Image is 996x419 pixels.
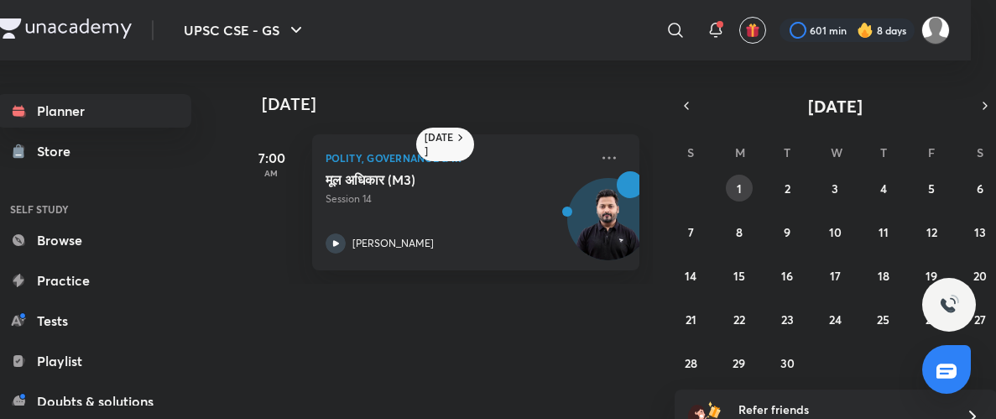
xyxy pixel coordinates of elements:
img: avatar [745,23,760,38]
abbr: September 28, 2025 [685,355,697,371]
abbr: September 9, 2025 [784,224,790,240]
abbr: Wednesday [831,144,842,160]
abbr: Sunday [687,144,694,160]
button: September 3, 2025 [821,175,848,202]
abbr: Friday [928,144,935,160]
abbr: September 20, 2025 [973,268,987,284]
abbr: September 29, 2025 [733,355,745,371]
button: September 27, 2025 [967,306,993,333]
abbr: September 11, 2025 [879,224,889,240]
abbr: September 8, 2025 [736,224,743,240]
button: September 10, 2025 [821,218,848,245]
p: Polity, Governance & IR [326,148,589,168]
button: September 28, 2025 [677,349,704,376]
abbr: September 19, 2025 [926,268,937,284]
abbr: September 21, 2025 [686,312,696,327]
button: September 1, 2025 [726,175,753,202]
button: avatar [739,17,766,44]
abbr: September 26, 2025 [926,312,938,327]
button: September 19, 2025 [918,262,945,289]
span: [DATE] [808,95,863,118]
button: UPSC CSE - GS [174,13,316,47]
img: Avatar [568,187,649,268]
abbr: September 25, 2025 [877,312,889,327]
button: September 15, 2025 [726,262,753,289]
abbr: Thursday [880,144,887,160]
button: September 13, 2025 [967,218,993,245]
abbr: September 16, 2025 [781,268,793,284]
button: September 30, 2025 [774,349,800,376]
button: September 20, 2025 [967,262,993,289]
h5: 7:00 [238,148,305,168]
h6: Refer friends [738,401,945,418]
abbr: September 23, 2025 [781,312,794,327]
abbr: September 13, 2025 [974,224,986,240]
button: September 18, 2025 [870,262,897,289]
button: September 14, 2025 [677,262,704,289]
button: September 29, 2025 [726,349,753,376]
abbr: September 15, 2025 [733,268,745,284]
abbr: September 17, 2025 [830,268,841,284]
button: September 25, 2025 [870,306,897,333]
h4: [DATE] [262,94,656,114]
button: September 24, 2025 [821,306,848,333]
abbr: September 30, 2025 [780,355,795,371]
abbr: September 22, 2025 [733,312,745,327]
p: AM [238,168,305,178]
button: September 2, 2025 [774,175,800,202]
abbr: September 2, 2025 [785,181,790,196]
abbr: September 24, 2025 [829,312,842,327]
button: September 21, 2025 [677,306,704,333]
abbr: September 27, 2025 [974,312,986,327]
button: September 16, 2025 [774,262,800,289]
abbr: Saturday [977,144,983,160]
button: September 9, 2025 [774,218,800,245]
abbr: September 5, 2025 [928,181,935,196]
button: September 4, 2025 [870,175,897,202]
p: Session 14 [326,191,589,207]
div: Store [37,141,81,161]
abbr: September 18, 2025 [878,268,889,284]
button: September 5, 2025 [918,175,945,202]
img: ttu [939,295,959,315]
abbr: September 14, 2025 [685,268,696,284]
img: Komal [921,16,950,45]
abbr: Tuesday [784,144,790,160]
abbr: September 1, 2025 [737,181,742,196]
button: September 8, 2025 [726,218,753,245]
abbr: September 6, 2025 [977,181,983,196]
abbr: September 7, 2025 [688,224,694,240]
abbr: September 3, 2025 [832,181,838,196]
p: [PERSON_NAME] [352,236,434,251]
h5: मूल अधिकार (M3) [326,171,535,188]
abbr: September 4, 2025 [880,181,887,196]
button: September 12, 2025 [918,218,945,245]
button: September 11, 2025 [870,218,897,245]
button: September 17, 2025 [821,262,848,289]
abbr: September 12, 2025 [926,224,937,240]
button: September 26, 2025 [918,306,945,333]
button: September 23, 2025 [774,306,800,333]
abbr: Monday [735,144,745,160]
button: September 6, 2025 [967,175,993,202]
h6: [DATE] [425,131,454,158]
button: September 22, 2025 [726,306,753,333]
abbr: September 10, 2025 [829,224,842,240]
button: [DATE] [698,94,973,118]
img: streak [857,22,873,39]
button: September 7, 2025 [677,218,704,245]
